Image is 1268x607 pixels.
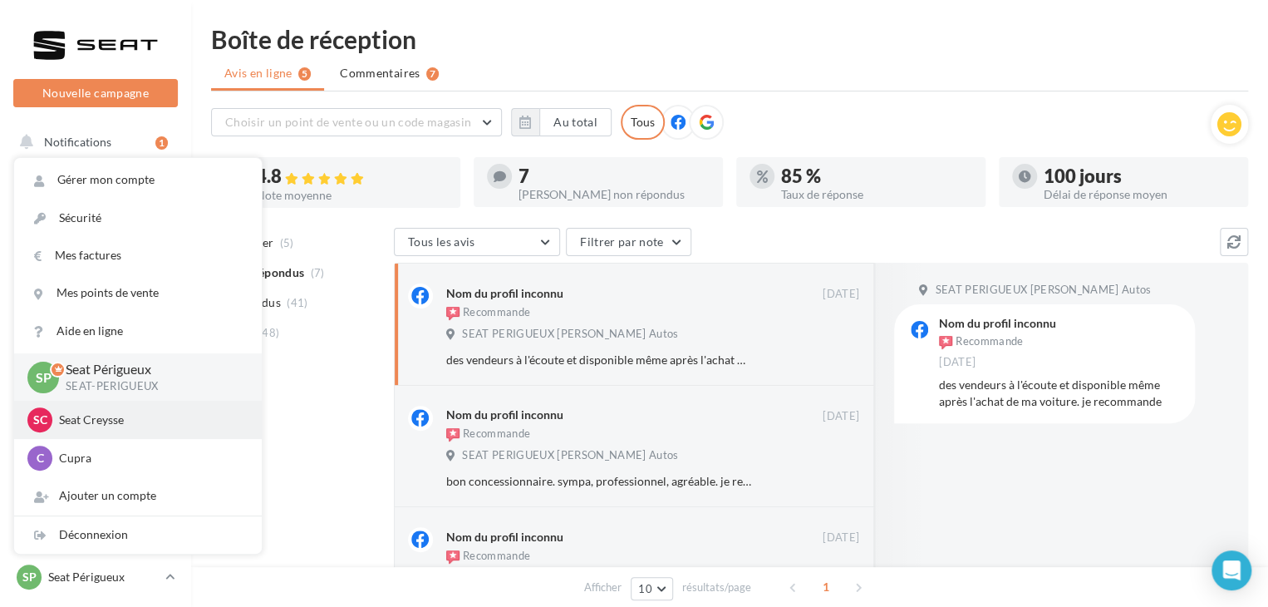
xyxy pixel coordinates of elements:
a: Sécurité [14,200,262,237]
div: 4.8 [256,167,447,186]
p: Seat Creysse [59,412,242,428]
div: 85 % [781,167,972,185]
span: (5) [280,236,294,249]
div: 7 [426,67,439,81]
span: [DATE] [823,531,859,545]
img: recommended.png [446,550,460,564]
span: Tous les avis [408,234,475,249]
div: bon concessionnaire. sympa, professionnel, agréable. je recommande [446,473,751,490]
div: Nom du profil inconnu [939,318,1056,329]
div: Ajouter un compte [14,477,262,515]
button: Au total [511,108,612,136]
span: (41) [287,296,307,309]
span: résultats/page [682,580,751,595]
button: Notifications 1 [10,125,174,160]
button: Choisir un point de vente ou un code magasin [211,108,502,136]
div: Délai de réponse moyen [1044,189,1235,200]
img: recommended.png [446,307,460,320]
a: Mes points de vente [14,274,262,312]
a: Visibilité en ligne [10,250,181,285]
div: Recommande [446,305,530,322]
img: recommended.png [446,428,460,442]
div: 1 [155,136,168,150]
div: Nom du profil inconnu [446,407,563,423]
a: Médiathèque [10,416,181,451]
div: Open Intercom Messenger [1211,550,1251,590]
a: Boîte de réception12 [10,207,181,243]
span: SP [36,368,52,387]
div: des vendeurs à l'écoute et disponible même après l'achat de ma voiture. je recommande [939,377,1182,410]
span: [DATE] [939,355,976,370]
button: Nouvelle campagne [13,79,178,107]
div: Déconnexion [14,516,262,554]
span: SP [22,569,37,585]
span: (48) [258,326,279,339]
span: Choisir un point de vente ou un code magasin [225,115,471,129]
span: Notifications [44,135,111,149]
span: [DATE] [823,287,859,302]
span: Afficher [584,580,622,595]
span: SEAT PERIGUEUX [PERSON_NAME] Autos [462,448,678,463]
span: 1 [813,574,839,600]
span: Commentaires [340,65,420,81]
span: SEAT PERIGUEUX [PERSON_NAME] Autos [935,283,1151,298]
p: SEAT-PERIGUEUX [66,379,235,394]
a: Calendrier [10,456,181,491]
div: Boîte de réception [211,27,1248,52]
a: SP Seat Périgueux [13,561,178,593]
a: Contacts [10,374,181,409]
div: des vendeurs à l'écoute et disponible même après l'achat de ma voiture. je recommande [446,352,751,368]
div: Nom du profil inconnu [446,285,563,302]
img: recommended.png [939,336,952,349]
span: Campagnes DataOnDemand [42,560,171,596]
div: Taux de réponse [781,189,972,200]
button: Filtrer par note [566,228,691,256]
a: Campagnes [10,333,181,368]
div: Tous [621,105,665,140]
div: Recommande [446,549,530,565]
a: Mes factures [14,237,262,274]
span: SEAT PERIGUEUX [PERSON_NAME] Autos [462,327,678,342]
p: Seat Périgueux [48,569,159,585]
span: [DATE] [823,409,859,424]
span: SC [33,412,47,428]
span: C [37,450,44,466]
a: Gérer mon compte [14,161,262,199]
div: Nom du profil inconnu [446,529,563,545]
div: [PERSON_NAME] non répondus [519,189,710,200]
button: Au total [539,108,612,136]
p: Seat Périgueux [66,360,235,379]
button: Tous les avis [394,228,560,256]
button: 10 [631,577,673,600]
p: Cupra [59,450,242,466]
div: 7 [519,167,710,185]
a: SMS unitaire [10,292,181,327]
div: 100 jours [1044,167,1235,185]
div: Note moyenne [256,190,447,201]
a: PLV et print personnalisable [10,498,181,547]
a: Opérations [10,166,181,201]
a: Aide en ligne [14,313,262,350]
div: Recommande [446,427,530,443]
span: 10 [638,582,652,595]
div: Recommande [939,333,1023,351]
